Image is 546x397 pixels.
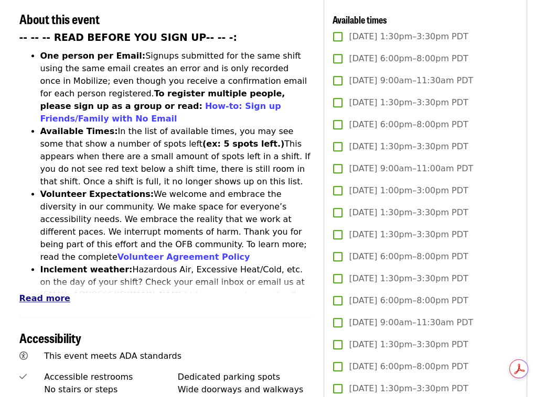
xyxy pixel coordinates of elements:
[349,184,468,197] span: [DATE] 1:00pm–3:00pm PDT
[40,125,312,188] li: In the list of available times, you may see some that show a number of spots left This appears wh...
[19,293,70,303] span: Read more
[40,263,312,326] li: Hazardous Air, Excessive Heat/Cold, etc. on the day of your shift? Check your email inbox or emai...
[40,126,118,136] strong: Available Times:
[178,383,312,396] div: Wide doorways and walkways
[349,338,468,351] span: [DATE] 1:30pm–3:30pm PDT
[19,9,100,28] span: About this event
[40,264,133,274] strong: Inclement weather:
[349,162,473,175] span: [DATE] 9:00am–11:00am PDT
[44,351,181,361] span: This event meets ADA standards
[349,272,468,285] span: [DATE] 1:30pm–3:30pm PDT
[333,13,387,26] span: Available times
[202,139,284,149] strong: (ex: 5 spots left.)
[19,32,238,43] strong: -- -- -- READ BEFORE YOU SIGN UP-- -- -:
[19,292,70,305] button: Read more
[349,228,468,241] span: [DATE] 1:30pm–3:30pm PDT
[40,188,312,263] li: We welcome and embrace the diversity in our community. We make space for everyone’s accessibility...
[40,89,285,111] strong: To register multiple people, please sign up as a group or read:
[40,189,154,199] strong: Volunteer Expectations:
[349,118,468,131] span: [DATE] 6:00pm–8:00pm PDT
[19,372,27,382] i: check icon
[349,360,468,373] span: [DATE] 6:00pm–8:00pm PDT
[40,50,312,125] li: Signups submitted for the same shift using the same email creates an error and is only recorded o...
[349,30,468,43] span: [DATE] 1:30pm–3:30pm PDT
[349,316,473,329] span: [DATE] 9:00am–11:30am PDT
[178,371,312,383] div: Dedicated parking spots
[349,382,468,395] span: [DATE] 1:30pm–3:30pm PDT
[19,351,28,361] i: universal-access icon
[349,52,468,65] span: [DATE] 6:00pm–8:00pm PDT
[117,252,250,262] a: Volunteer Agreement Policy
[44,371,178,383] div: Accessible restrooms
[44,383,178,396] div: No stairs or steps
[40,101,281,124] a: How-to: Sign up Friends/Family with No Email
[349,140,468,153] span: [DATE] 1:30pm–3:30pm PDT
[349,96,468,109] span: [DATE] 1:30pm–3:30pm PDT
[349,206,468,219] span: [DATE] 1:30pm–3:30pm PDT
[349,250,468,263] span: [DATE] 6:00pm–8:00pm PDT
[349,294,468,307] span: [DATE] 6:00pm–8:00pm PDT
[349,74,473,87] span: [DATE] 9:00am–11:30am PDT
[19,328,81,347] span: Accessibility
[40,51,146,61] strong: One person per Email:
